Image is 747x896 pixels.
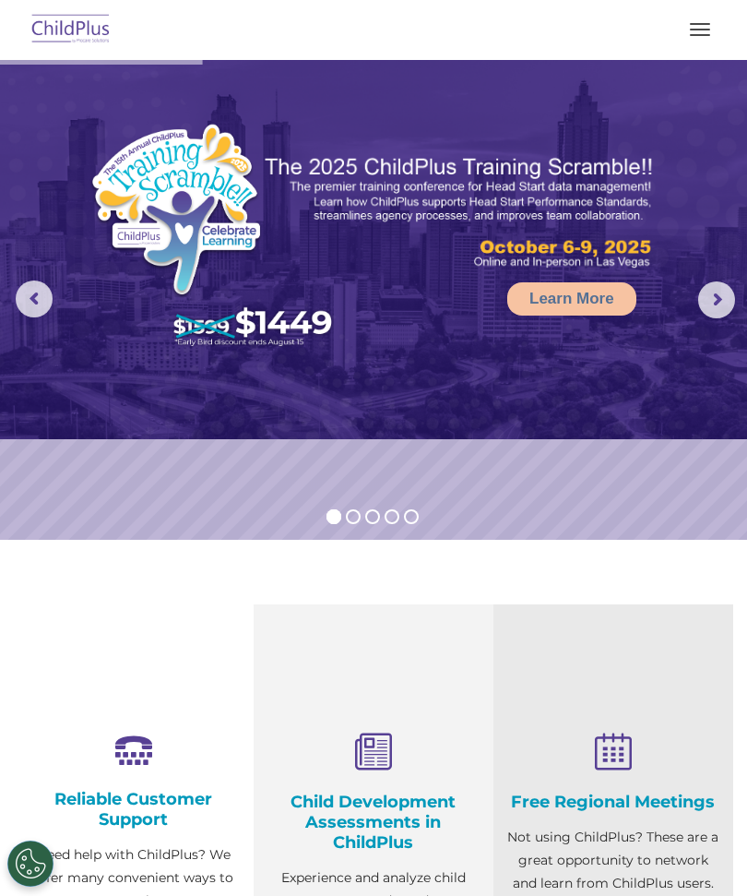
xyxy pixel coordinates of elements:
[7,841,53,887] button: Cookies Settings
[267,792,480,853] h4: Child Development Assessments in ChildPlus
[28,789,240,830] h4: Reliable Customer Support
[507,282,636,316] a: Learn More
[28,8,114,52] img: ChildPlus by Procare Solutions
[427,697,747,896] iframe: Chat Widget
